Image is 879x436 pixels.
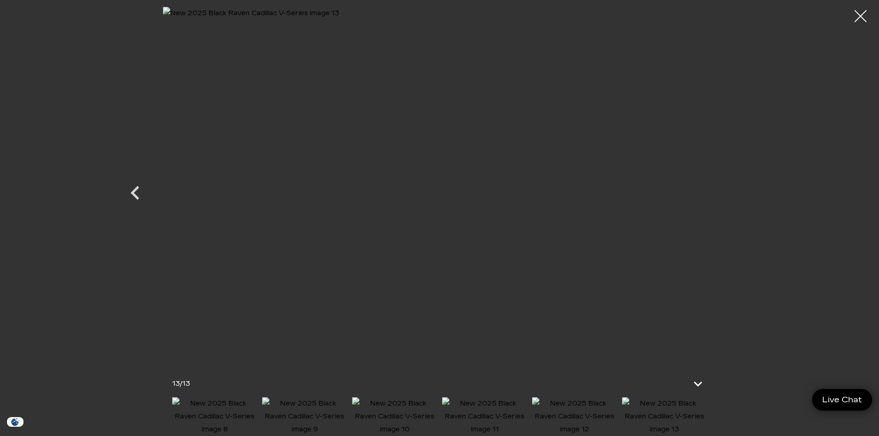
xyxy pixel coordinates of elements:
[622,397,707,436] img: New 2025 Black Raven Cadillac V-Series image 13
[172,380,179,388] span: 13
[532,397,617,436] img: New 2025 Black Raven Cadillac V-Series image 12
[172,377,190,390] div: /
[812,389,872,411] a: Live Chat
[262,397,347,436] img: New 2025 Black Raven Cadillac V-Series image 9
[5,417,26,427] section: Click to Open Cookie Consent Modal
[352,397,437,436] img: New 2025 Black Raven Cadillac V-Series image 10
[121,174,149,216] div: Previous
[182,380,190,388] span: 13
[5,417,26,427] img: Opt-Out Icon
[442,397,527,436] img: New 2025 Black Raven Cadillac V-Series image 11
[818,394,867,405] span: Live Chat
[163,7,717,362] img: New 2025 Black Raven Cadillac V-Series image 13
[172,397,257,436] img: New 2025 Black Raven Cadillac V-Series image 8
